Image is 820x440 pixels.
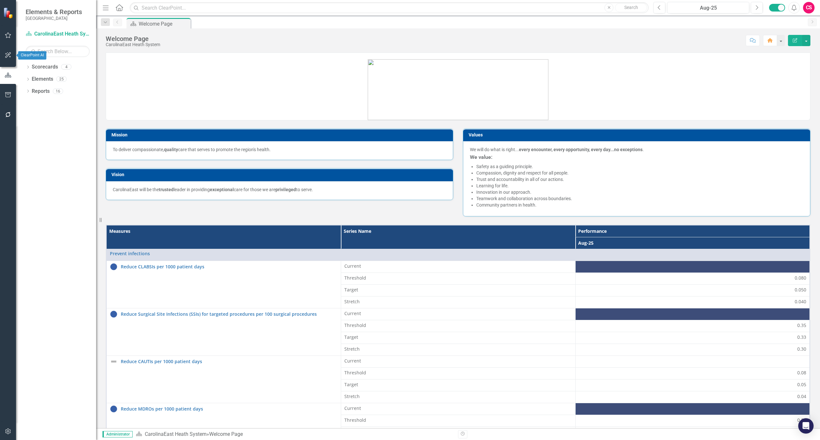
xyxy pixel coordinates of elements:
[797,381,806,388] span: 0.05
[476,189,803,195] li: Innovation in our approach.
[469,133,807,137] h3: Values
[106,261,341,308] td: Double-Click to Edit Right Click for Context Menu
[130,2,649,13] input: Search ClearPoint...
[575,261,810,273] td: Double-Click to Edit
[113,146,446,153] p: To deliver compassionate, care that serves to promote the region's health.
[519,147,643,152] strong: every encounter, every opportunity, every day...no exceptions
[110,310,118,318] img: No Information
[795,275,806,281] span: 0.080
[32,76,53,83] a: Elements
[797,393,806,400] span: 0.04
[121,312,338,316] a: Reduce Surgical Site Infections (SSIs) for targeted procedures per 100 surgical procedures
[275,187,296,192] strong: privileged
[575,379,810,391] td: Double-Click to Edit
[344,310,572,317] span: Current
[344,263,572,269] span: Current
[341,379,575,391] td: Double-Click to Edit
[106,42,160,47] div: CarolinaEast Heath System
[341,261,575,273] td: Double-Click to Edit
[18,51,46,60] div: ClearPoint AI
[113,186,446,193] p: CarolinaEast will be the leader in providing care for those we are to serve.
[575,344,810,355] td: Double-Click to Edit
[26,8,82,16] span: Elements & Reports
[575,273,810,284] td: Double-Click to Edit
[575,332,810,344] td: Double-Click to Edit
[139,20,189,28] div: Welcome Page
[344,322,572,329] span: Threshold
[476,163,803,170] li: Safety as a guiding principle.
[803,2,815,13] button: CS
[32,88,50,95] a: Reports
[575,308,810,320] td: Double-Click to Edit
[476,170,803,176] li: Compassion, dignity and respect for all people.
[575,320,810,332] td: Double-Click to Edit
[111,133,450,137] h3: Mission
[470,154,803,160] h3: We value:
[797,370,806,376] span: 0.08
[341,344,575,355] td: Double-Click to Edit
[341,284,575,296] td: Double-Click to Edit
[344,393,572,400] span: Stretch
[615,3,647,12] button: Search
[136,431,453,438] div: »
[575,391,810,403] td: Double-Click to Edit
[341,320,575,332] td: Double-Click to Edit
[3,7,15,19] img: ClearPoint Strategy
[164,147,178,152] strong: quality
[624,5,638,10] span: Search
[795,287,806,293] span: 0.050
[210,187,234,192] strong: exceptional
[575,427,810,438] td: Double-Click to Edit
[110,263,118,271] img: No Information
[476,195,803,202] li: Teamwork and collaboration across boundaries.
[344,334,572,340] span: Target
[56,77,67,82] div: 25
[344,287,572,293] span: Target
[575,355,810,367] td: Double-Click to Edit
[798,418,814,434] div: Open Intercom Messenger
[32,63,58,71] a: Scorecards
[575,367,810,379] td: Double-Click to Edit
[209,431,243,437] div: Welcome Page
[26,16,82,21] small: [GEOGRAPHIC_DATA]
[797,417,806,423] span: 0.24
[344,346,572,352] span: Stretch
[110,358,118,365] img: Not Defined
[121,359,338,364] a: Reduce CAUTIs per 1000 patient days
[344,417,572,423] span: Threshold
[344,358,572,364] span: Current
[575,296,810,308] td: Double-Click to Edit
[344,381,572,388] span: Target
[797,322,806,329] span: 0.35
[53,88,63,94] div: 16
[344,275,572,281] span: Threshold
[575,415,810,427] td: Double-Click to Edit
[341,355,575,367] td: Double-Click to Edit
[145,431,207,437] a: CarolinaEast Heath System
[341,427,575,438] td: Double-Click to Edit
[102,431,133,437] span: Administrator
[106,355,341,403] td: Double-Click to Edit Right Click for Context Menu
[341,273,575,284] td: Double-Click to Edit
[344,370,572,376] span: Threshold
[106,35,160,42] div: Welcome Page
[106,249,810,261] td: Double-Click to Edit Right Click for Context Menu
[341,308,575,320] td: Double-Click to Edit
[341,403,575,415] td: Double-Click to Edit
[470,146,803,153] p: We will do what is right... .
[341,415,575,427] td: Double-Click to Edit
[667,2,749,13] button: Aug-25
[476,202,803,208] li: Community partners in health.
[797,334,806,340] span: 0.33
[26,30,90,38] a: CarolinaEast Heath System
[159,187,174,192] strong: trusted
[110,405,118,413] img: No Information
[368,59,548,120] img: mceclip1.png
[111,172,450,177] h3: Vision
[795,298,806,305] span: 0.040
[341,367,575,379] td: Double-Click to Edit
[26,46,90,57] input: Search Below...
[341,332,575,344] td: Double-Click to Edit
[344,298,572,305] span: Stretch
